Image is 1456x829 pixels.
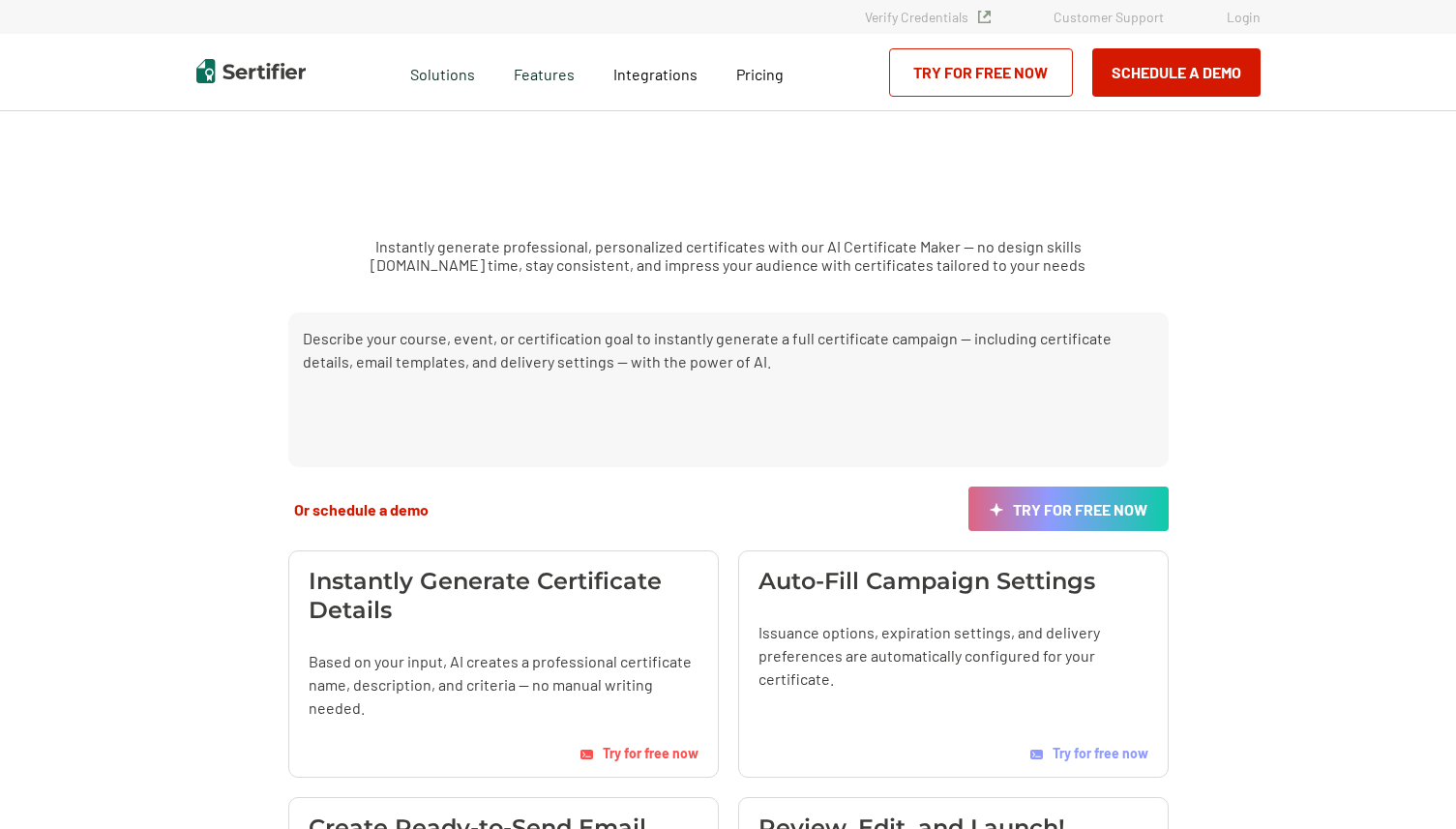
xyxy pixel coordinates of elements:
[580,745,698,761] a: Try for free now
[318,237,1139,274] p: Instantly generate professional, personalized certificates with our AI Certificate Maker — no des...
[1227,9,1261,25] a: Login
[514,60,575,84] span: Features
[889,48,1073,97] a: Try for Free Now
[410,60,475,84] span: Solutions
[309,650,698,720] p: Based on your input, AI creates a professional certificate name, description, and criteria — no m...
[865,9,991,25] a: Verify Credentials
[288,499,434,519] button: Or schedule a demo
[736,60,784,84] a: Pricing
[613,60,698,84] a: Integrations
[758,621,1148,691] p: Issuance options, expiration settings, and delivery preferences are automatically configured for ...
[1030,716,1148,761] a: Try for free now
[196,59,306,83] img: Sertifier | Digital Credentialing Platform
[990,503,1003,518] img: AI Icon
[603,745,698,761] span: Try for free now
[968,487,1169,531] a: Try for free now
[978,11,991,23] img: Verified
[758,567,1095,596] h3: Auto-Fill Campaign Settings
[309,567,698,625] h3: Instantly Generate Certificate Details
[1053,745,1148,761] span: Try for free now
[736,65,784,83] span: Pricing
[492,150,964,208] h1: AI Certificate Maker
[613,65,698,83] span: Integrations
[1054,9,1164,25] a: Customer Support
[580,750,593,759] img: AI Tag
[288,487,434,531] a: Or schedule a demo
[1030,750,1043,759] img: AI Tag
